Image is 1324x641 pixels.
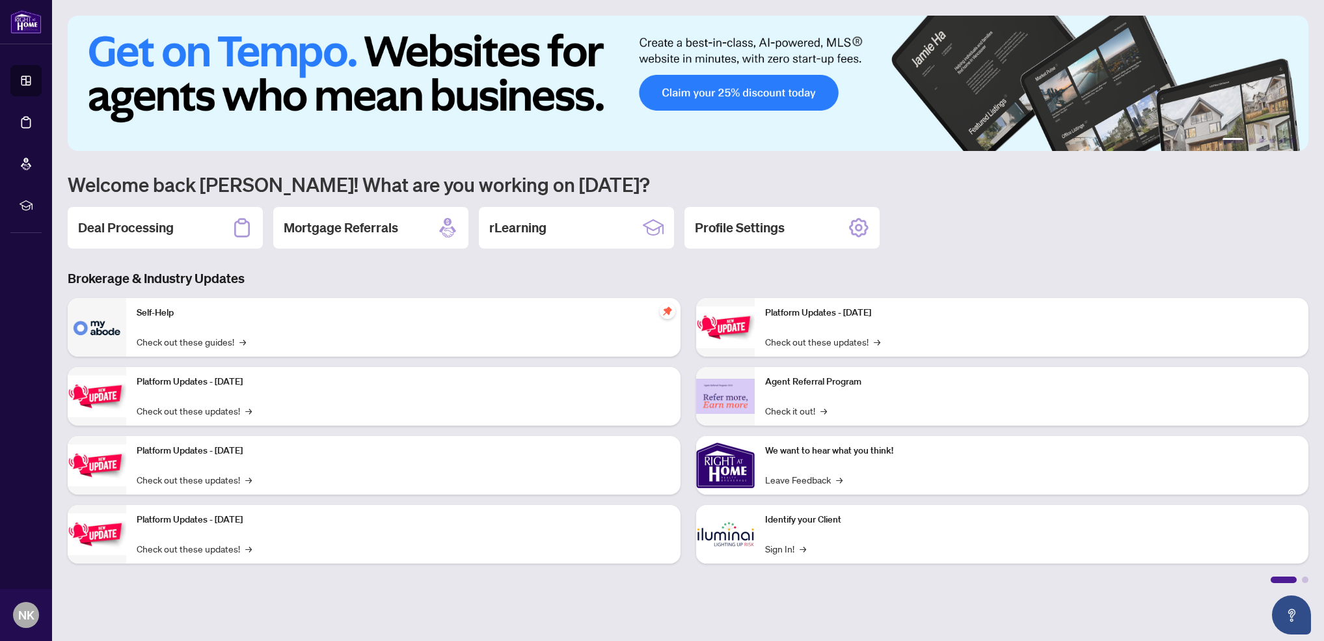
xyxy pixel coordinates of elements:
[68,375,126,416] img: Platform Updates - September 16, 2025
[1249,138,1254,143] button: 2
[68,513,126,554] img: Platform Updates - July 8, 2025
[137,513,670,527] p: Platform Updates - [DATE]
[765,472,843,487] a: Leave Feedback→
[245,472,252,487] span: →
[68,269,1308,288] h3: Brokerage & Industry Updates
[696,379,755,415] img: Agent Referral Program
[137,472,252,487] a: Check out these updates!→
[765,306,1299,320] p: Platform Updates - [DATE]
[765,403,827,418] a: Check it out!→
[874,334,880,349] span: →
[245,403,252,418] span: →
[10,10,42,34] img: logo
[660,303,675,319] span: pushpin
[696,307,755,348] img: Platform Updates - June 23, 2025
[765,334,880,349] a: Check out these updates!→
[78,219,174,237] h2: Deal Processing
[696,505,755,564] img: Identify your Client
[800,541,806,556] span: →
[489,219,547,237] h2: rLearning
[836,472,843,487] span: →
[695,219,785,237] h2: Profile Settings
[765,375,1299,389] p: Agent Referral Program
[1272,595,1311,634] button: Open asap
[1223,138,1243,143] button: 1
[68,172,1308,197] h1: Welcome back [PERSON_NAME]! What are you working on [DATE]?
[68,444,126,485] img: Platform Updates - July 21, 2025
[1269,138,1275,143] button: 4
[18,606,34,624] span: NK
[137,306,670,320] p: Self-Help
[765,513,1299,527] p: Identify your Client
[68,298,126,357] img: Self-Help
[1290,138,1295,143] button: 6
[1259,138,1264,143] button: 3
[137,334,246,349] a: Check out these guides!→
[239,334,246,349] span: →
[137,444,670,458] p: Platform Updates - [DATE]
[820,403,827,418] span: →
[137,541,252,556] a: Check out these updates!→
[765,541,806,556] a: Sign In!→
[137,403,252,418] a: Check out these updates!→
[284,219,398,237] h2: Mortgage Referrals
[696,436,755,495] img: We want to hear what you think!
[245,541,252,556] span: →
[765,444,1299,458] p: We want to hear what you think!
[137,375,670,389] p: Platform Updates - [DATE]
[1280,138,1285,143] button: 5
